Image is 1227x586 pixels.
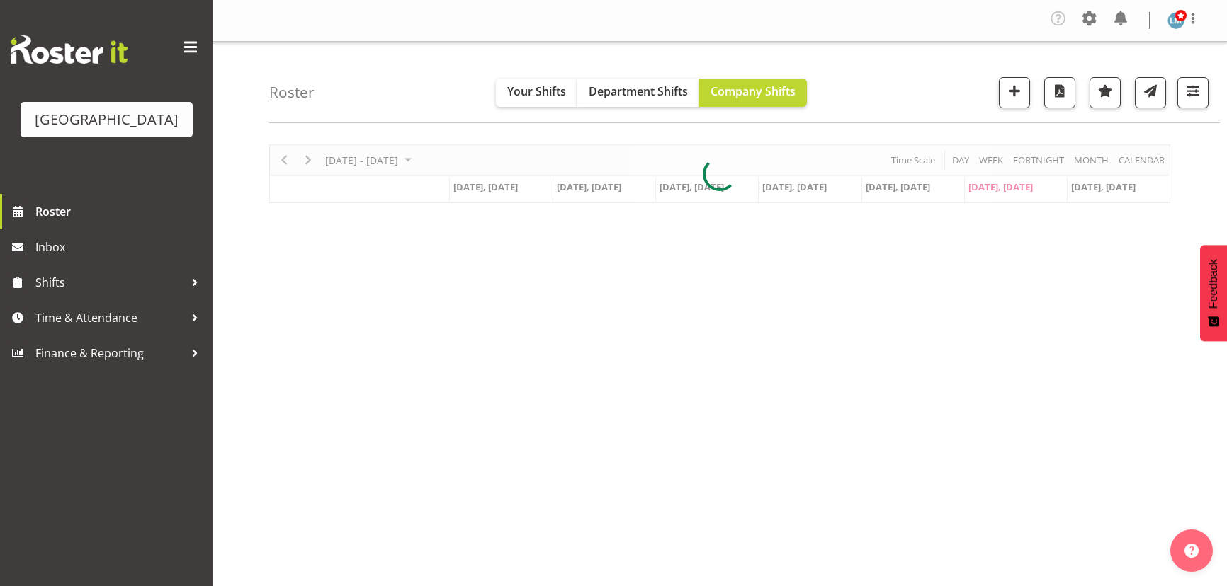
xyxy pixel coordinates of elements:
[496,79,577,107] button: Your Shifts
[711,84,796,99] span: Company Shifts
[589,84,688,99] span: Department Shifts
[1135,77,1166,108] button: Send a list of all shifts for the selected filtered period to all rostered employees.
[1207,259,1220,309] span: Feedback
[35,307,184,328] span: Time & Attendance
[1184,544,1199,558] img: help-xxl-2.png
[35,109,179,130] div: [GEOGRAPHIC_DATA]
[1167,12,1184,29] img: lesley-mckenzie127.jpg
[1177,77,1209,108] button: Filter Shifts
[35,236,205,258] span: Inbox
[269,84,315,100] h4: Roster
[35,201,205,222] span: Roster
[11,35,128,64] img: Rosterit website logo
[1090,77,1121,108] button: Highlight an important date within the roster.
[999,77,1030,108] button: Add a new shift
[1200,245,1227,341] button: Feedback - Show survey
[699,79,807,107] button: Company Shifts
[1044,77,1075,108] button: Download a PDF of the roster according to the set date range.
[35,272,184,293] span: Shifts
[507,84,566,99] span: Your Shifts
[577,79,699,107] button: Department Shifts
[35,343,184,364] span: Finance & Reporting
